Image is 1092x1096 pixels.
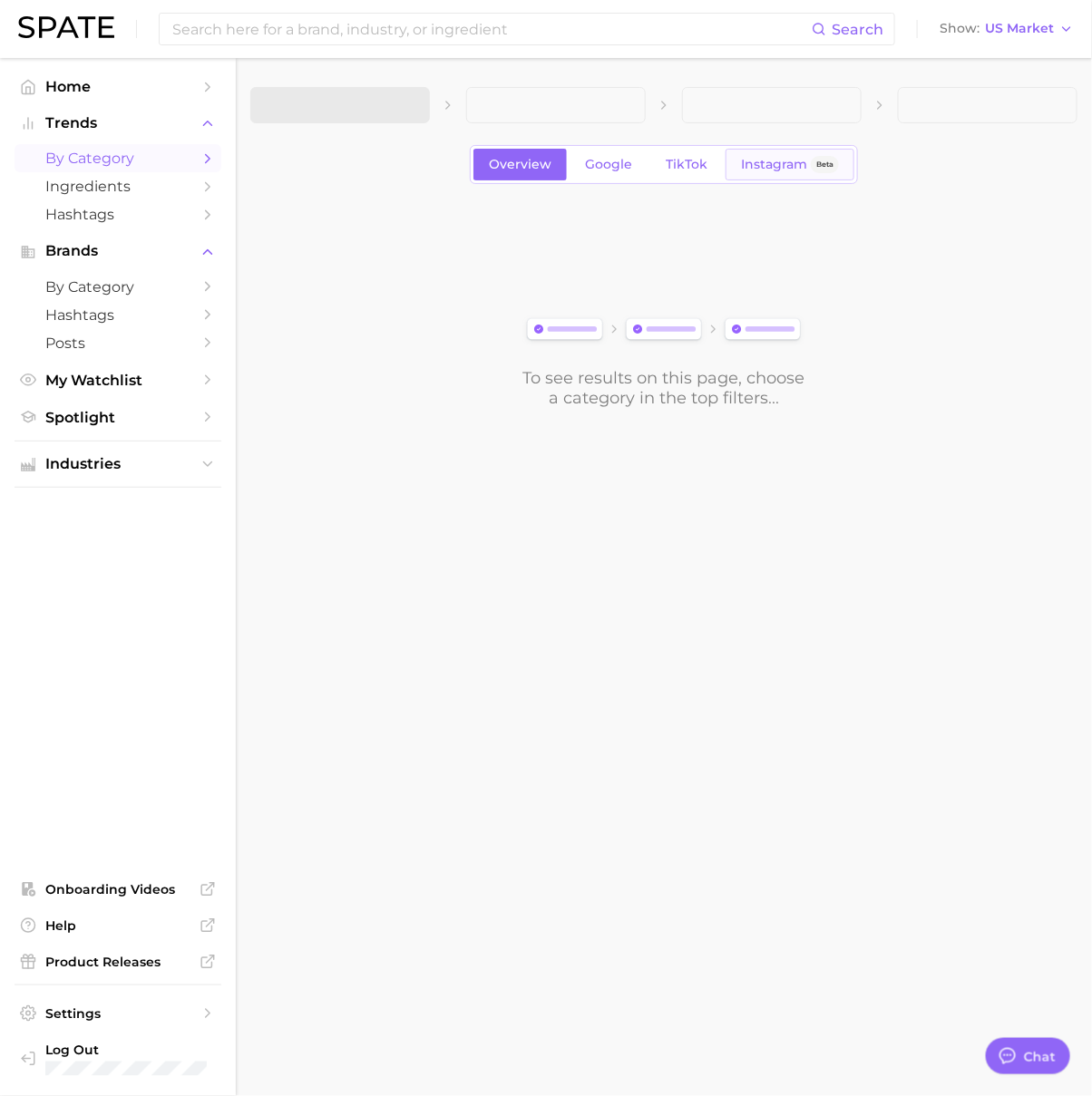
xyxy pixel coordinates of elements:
[18,16,114,38] img: SPATE
[15,329,221,357] a: Posts
[15,238,221,265] button: Brands
[489,157,551,172] span: Overview
[15,144,221,172] a: by Category
[45,456,190,472] span: Industries
[45,206,190,223] span: Hashtags
[45,954,190,970] span: Product Releases
[570,149,648,180] a: Google
[473,149,567,180] a: Overview
[45,1042,294,1058] span: Log Out
[45,1005,190,1022] span: Settings
[45,78,190,95] span: Home
[15,876,221,903] a: Onboarding Videos
[940,24,980,34] span: Show
[15,172,221,200] a: Ingredients
[15,948,221,975] a: Product Releases
[171,14,812,44] input: Search here for a brand, industry, or ingredient
[45,335,190,352] span: Posts
[15,451,221,478] button: Industries
[45,150,190,167] span: by Category
[741,157,807,172] span: Instagram
[15,73,221,101] a: Home
[45,409,190,426] span: Spotlight
[15,912,221,939] a: Help
[15,1000,221,1027] a: Settings
[15,1036,221,1082] a: Log out. Currently logged in with e-mail veronica_radyuk@us.amorepacific.com.
[935,17,1078,41] button: ShowUS Market
[522,315,806,346] img: svg%3e
[45,278,190,296] span: by Category
[45,115,190,131] span: Trends
[45,243,190,259] span: Brands
[650,149,723,180] a: TikTok
[15,110,221,137] button: Trends
[15,301,221,329] a: Hashtags
[15,366,221,394] a: My Watchlist
[832,21,883,38] span: Search
[522,368,806,408] div: To see results on this page, choose a category in the top filters...
[45,372,190,389] span: My Watchlist
[45,881,190,897] span: Onboarding Videos
[45,178,190,195] span: Ingredients
[15,403,221,432] a: Spotlight
[585,157,632,172] span: Google
[816,157,834,172] span: Beta
[985,24,1054,34] span: US Market
[666,157,707,172] span: TikTok
[45,917,190,934] span: Help
[15,273,221,301] a: by Category
[45,306,190,324] span: Hashtags
[15,200,221,228] a: Hashtags
[726,149,854,180] a: InstagramBeta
